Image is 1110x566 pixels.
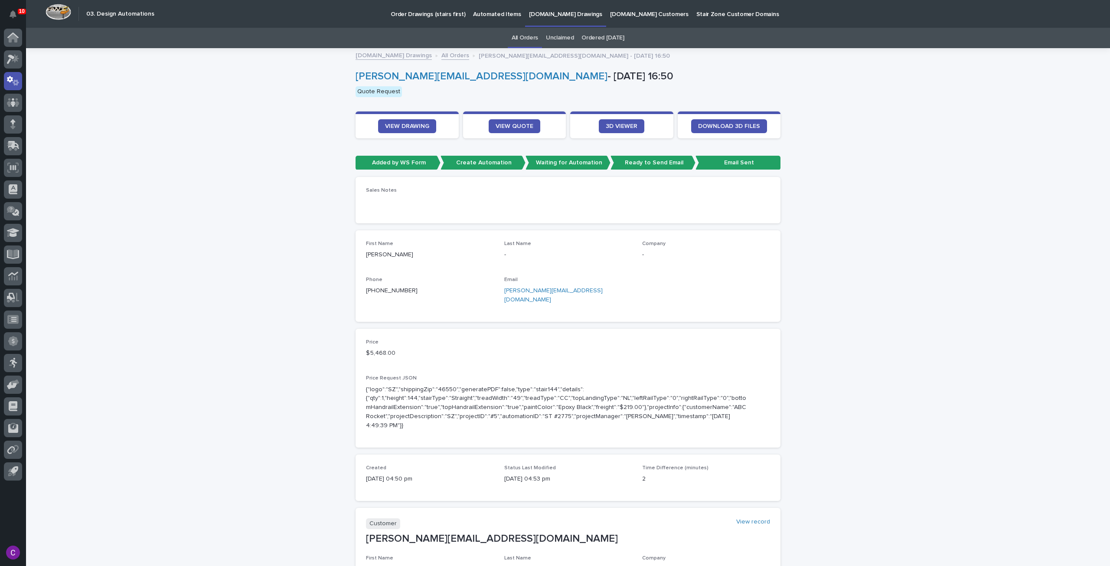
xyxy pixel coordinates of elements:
div: Notifications10 [11,10,22,24]
span: Phone [366,277,382,282]
span: First Name [366,556,393,561]
span: Price [366,340,379,345]
span: Last Name [504,556,531,561]
span: DOWNLOAD 3D FILES [698,123,760,129]
a: [PERSON_NAME][EMAIL_ADDRESS][DOMAIN_NAME] [504,288,603,303]
a: VIEW DRAWING [378,119,436,133]
p: {"logo":"SZ","shippingZip":"46550","generatePDF":false,"type":"stair144","details":{"qty":1,"heig... [366,385,749,430]
p: Customer [366,518,400,529]
h2: 03. Design Automations [86,10,154,18]
a: Ordered [DATE] [581,28,624,48]
a: DOWNLOAD 3D FILES [691,119,767,133]
p: [PERSON_NAME] [366,250,494,259]
p: 2 [642,474,770,484]
span: 3D VIEWER [606,123,637,129]
p: 10 [19,8,25,14]
p: Waiting for Automation [526,156,610,170]
span: VIEW DRAWING [385,123,429,129]
p: [DATE] 04:50 pm [366,474,494,484]
p: - [504,250,632,259]
a: All Orders [441,50,469,60]
p: [PERSON_NAME][EMAIL_ADDRESS][DOMAIN_NAME] [366,533,770,545]
p: Added by WS Form [356,156,441,170]
p: Create Automation [441,156,526,170]
a: [PERSON_NAME][EMAIL_ADDRESS][DOMAIN_NAME] [356,71,607,82]
p: [PERSON_NAME][EMAIL_ADDRESS][DOMAIN_NAME] - [DATE] 16:50 [479,50,670,60]
span: First Name [366,241,393,246]
span: Last Name [504,241,531,246]
p: Ready to Send Email [610,156,695,170]
a: View record [736,518,770,526]
p: - [642,250,770,259]
span: Time Difference (minutes) [642,465,708,471]
a: VIEW QUOTE [489,119,540,133]
span: VIEW QUOTE [496,123,533,129]
a: All Orders [512,28,538,48]
span: Sales Notes [366,188,397,193]
p: - [DATE] 16:50 [356,70,777,83]
span: Price Request JSON [366,376,417,381]
p: Email Sent [695,156,780,170]
span: Company [642,556,666,561]
button: users-avatar [4,543,22,562]
a: [PHONE_NUMBER] [366,288,418,294]
a: [DOMAIN_NAME] Drawings [356,50,432,60]
button: Notifications [4,5,22,23]
div: Quote Request [356,86,402,97]
a: 3D VIEWER [599,119,644,133]
span: Email [504,277,518,282]
span: Company [642,241,666,246]
span: Status Last Modified [504,465,556,471]
span: Created [366,465,386,471]
p: [DATE] 04:53 pm [504,474,632,484]
a: Unclaimed [546,28,574,48]
img: Workspace Logo [46,4,71,20]
p: $ 5,468.00 [366,349,494,358]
